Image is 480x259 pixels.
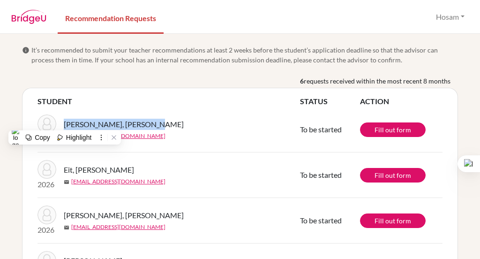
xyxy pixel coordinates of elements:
[64,225,69,230] span: mail
[300,216,342,225] span: To be started
[71,177,165,186] a: [EMAIL_ADDRESS][DOMAIN_NAME]
[360,213,426,228] a: Fill out form
[360,122,426,137] a: Fill out form
[304,76,450,86] span: requests received within the most recent 8 months
[71,223,165,231] a: [EMAIL_ADDRESS][DOMAIN_NAME]
[64,119,184,130] span: [PERSON_NAME], [PERSON_NAME]
[37,206,56,224] img: Al Darmaki, Mohamed Saif
[64,179,69,185] span: mail
[31,45,458,65] span: It’s recommended to submit your teacher recommendations at least 2 weeks before the student’s app...
[37,160,56,179] img: Eit, Lyn
[37,179,56,190] p: 2026
[360,168,426,183] a: Fill out form
[300,125,342,134] span: To be started
[37,96,300,107] th: STUDENT
[432,8,469,26] button: Hosam
[64,210,184,221] span: [PERSON_NAME], [PERSON_NAME]
[22,46,30,54] span: info
[300,170,342,179] span: To be started
[360,96,442,107] th: ACTION
[11,10,46,24] img: BridgeU logo
[64,164,134,175] span: Eit, [PERSON_NAME]
[300,96,360,107] th: STATUS
[37,114,56,133] img: Al Darmaki, Mohamed Saif
[37,224,56,236] p: 2026
[300,76,304,86] b: 6
[58,1,164,34] a: Recommendation Requests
